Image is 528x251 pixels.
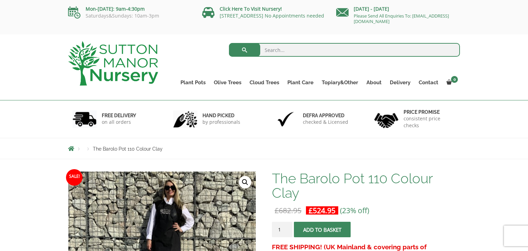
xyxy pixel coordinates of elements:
span: Sale! [66,169,82,186]
a: Plant Care [283,78,318,87]
span: £ [275,206,279,215]
button: Add to basket [294,222,351,237]
p: [DATE] - [DATE] [336,5,460,13]
input: Search... [229,43,460,57]
a: Contact [415,78,442,87]
p: Mon-[DATE]: 9am-4:30pm [68,5,192,13]
a: Olive Trees [210,78,245,87]
h6: Defra approved [303,112,348,119]
p: Saturdays&Sundays: 10am-3pm [68,13,192,19]
img: logo [68,41,158,86]
a: Please Send All Enquiries To: [EMAIL_ADDRESS][DOMAIN_NAME] [354,13,449,24]
h6: hand picked [202,112,240,119]
p: on all orders [102,119,136,125]
h1: The Barolo Pot 110 Colour Clay [272,171,460,200]
img: 2.jpg [173,110,197,128]
a: View full-screen image gallery [239,176,251,188]
a: Topiary&Other [318,78,362,87]
img: 1.jpg [73,110,97,128]
bdi: 682.95 [275,206,301,215]
h6: Price promise [404,109,456,115]
a: [STREET_ADDRESS] No Appointments needed [220,12,324,19]
h6: FREE DELIVERY [102,112,136,119]
a: Click Here To Visit Nursery! [220,6,282,12]
a: Delivery [386,78,415,87]
span: The Barolo Pot 110 Colour Clay [93,146,163,152]
p: consistent price checks [404,115,456,129]
img: 3.jpg [274,110,298,128]
img: 4.jpg [374,109,398,130]
input: Product quantity [272,222,293,237]
nav: Breadcrumbs [68,146,460,151]
a: Plant Pots [176,78,210,87]
a: About [362,78,386,87]
span: 0 [451,76,458,83]
a: 0 [442,78,460,87]
p: checked & Licensed [303,119,348,125]
span: (23% off) [340,206,369,215]
span: £ [309,206,313,215]
a: Cloud Trees [245,78,283,87]
bdi: 524.95 [309,206,335,215]
p: by professionals [202,119,240,125]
